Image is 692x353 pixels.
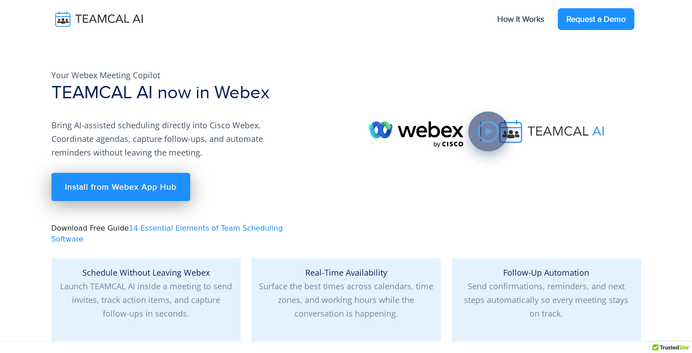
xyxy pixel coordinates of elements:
[352,55,625,208] img: TEAMCAL AI Webex integration overview
[51,82,291,104] h1: TEAMCAL AI now in Webex
[488,10,553,29] a: How It Works
[59,266,233,320] p: Launch TEAMCAL AI inside a meeting to send invites, track action items, and capture follow-ups in...
[503,267,589,278] span: Follow-Up Automation
[51,118,291,159] p: Bring AI-assisted scheduling directly into Cisco Webex. Coordinate agendas, capture follow-ups, a...
[259,266,434,320] p: Surface the best times across calendars, time zones, and working hours while the conversation is ...
[46,55,296,245] div: Download Free Guide
[51,224,283,243] a: 14 Essential Elements of Team Scheduling Software
[82,267,210,278] span: Schedule Without Leaving Webex
[305,267,387,278] span: Real-Time Availability
[558,8,634,30] a: Request a Demo
[459,266,634,320] p: Send confirmations, reminders, and next steps automatically so every meeting stays on track.
[51,68,291,82] p: Your Webex Meeting Copilot
[51,173,190,201] a: Install from Webex App Hub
